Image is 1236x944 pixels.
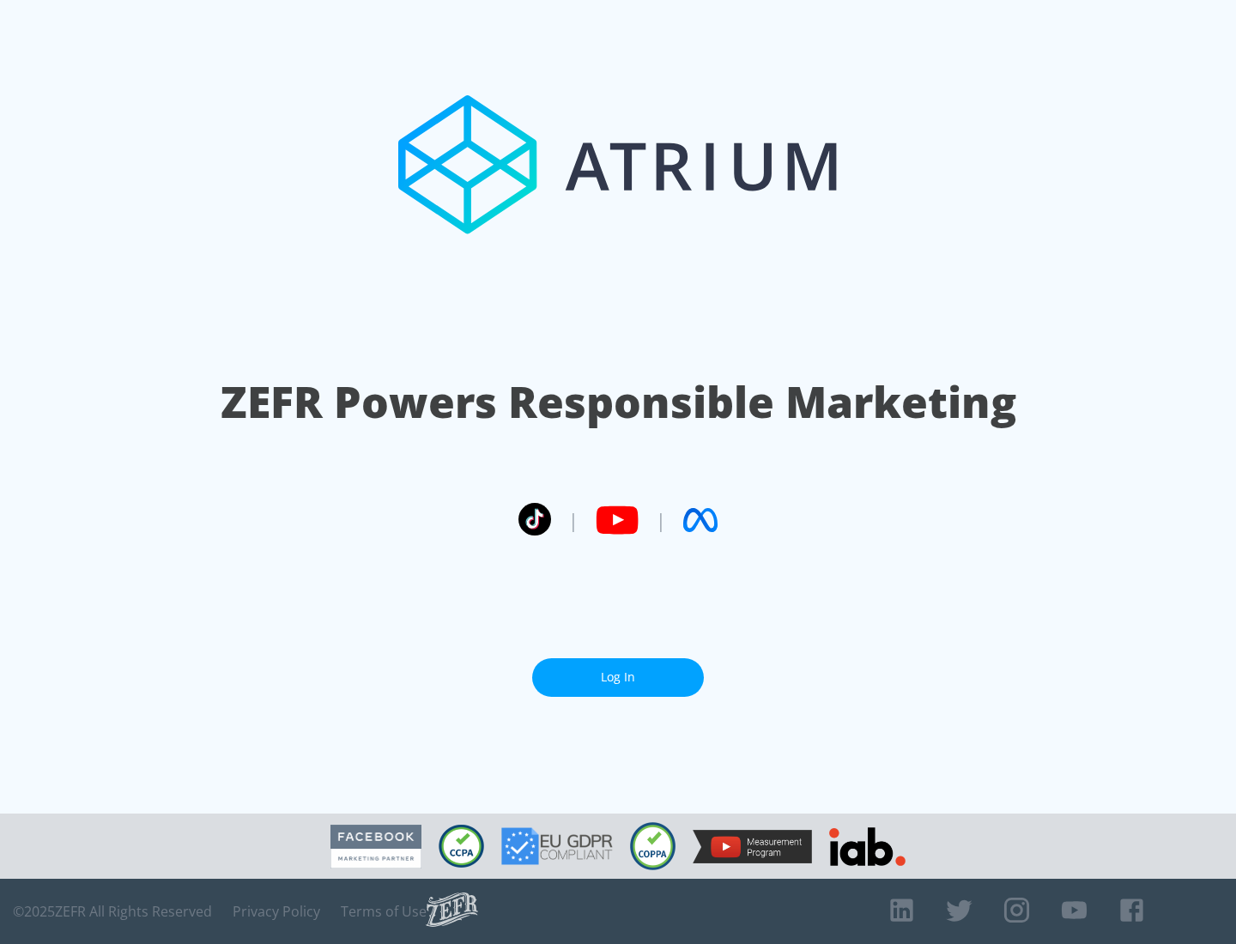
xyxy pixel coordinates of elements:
img: YouTube Measurement Program [693,830,812,863]
span: | [568,507,579,533]
a: Terms of Use [341,903,427,920]
a: Privacy Policy [233,903,320,920]
span: © 2025 ZEFR All Rights Reserved [13,903,212,920]
img: COPPA Compliant [630,822,676,870]
h1: ZEFR Powers Responsible Marketing [221,372,1016,432]
a: Log In [532,658,704,697]
span: | [656,507,666,533]
img: CCPA Compliant [439,825,484,868]
img: IAB [829,827,906,866]
img: GDPR Compliant [501,827,613,865]
img: Facebook Marketing Partner [330,825,421,868]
